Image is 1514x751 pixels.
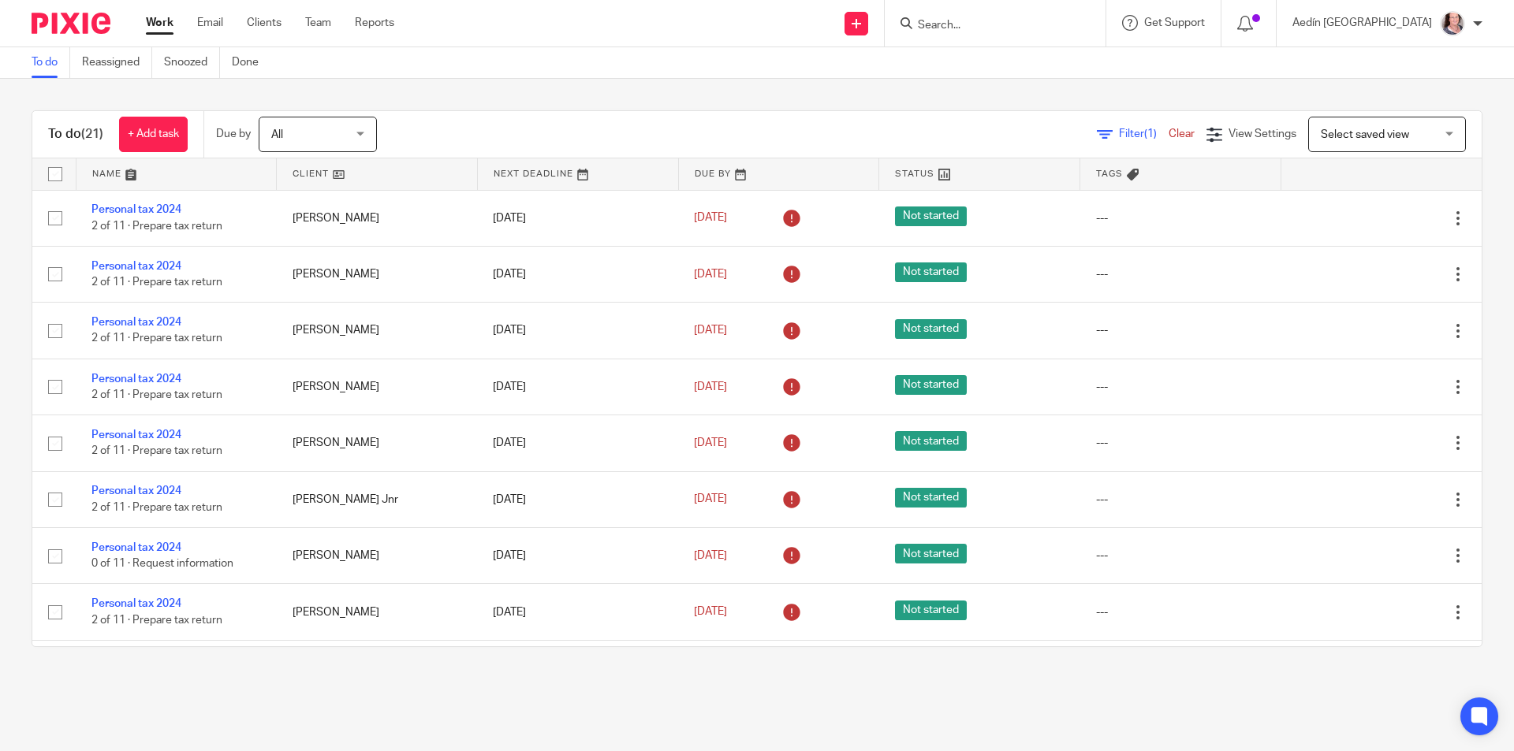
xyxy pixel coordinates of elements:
a: Done [232,47,270,78]
span: Filter [1119,128,1169,139]
div: --- [1096,435,1266,451]
span: [DATE] [694,494,727,505]
div: --- [1096,492,1266,507]
span: Not started [895,431,967,451]
td: [PERSON_NAME] [277,584,478,640]
span: 2 of 11 · Prepare tax return [91,333,222,344]
h1: To do [48,126,103,143]
span: All [271,129,283,140]
a: Reassigned [82,47,152,78]
span: View Settings [1229,128,1296,139]
a: Work [146,15,173,31]
span: 2 of 11 · Prepare tax return [91,502,222,513]
span: Not started [895,544,967,563]
a: Reports [355,15,394,31]
a: + Add task [119,117,188,152]
span: 0 of 11 · Request information [91,558,233,569]
span: Not started [895,488,967,507]
a: Team [305,15,331,31]
p: Due by [216,126,251,142]
td: [PERSON_NAME] [277,246,478,302]
a: Personal tax 2024 [91,204,181,215]
div: --- [1096,210,1266,226]
span: [DATE] [694,325,727,336]
a: Personal tax 2024 [91,542,181,553]
span: Not started [895,206,967,226]
td: [DATE] [477,471,678,527]
span: Get Support [1144,17,1205,28]
span: [DATE] [694,606,727,617]
span: [DATE] [694,381,727,392]
span: Not started [895,262,967,282]
input: Search [916,19,1058,33]
img: Pixie [32,13,110,34]
div: --- [1096,548,1266,563]
a: Personal tax 2024 [91,374,181,385]
span: Not started [895,375,967,395]
div: --- [1096,266,1266,282]
span: 2 of 11 · Prepare tax return [91,221,222,232]
td: [DATE] [477,303,678,359]
td: [PERSON_NAME] [277,415,478,471]
span: Not started [895,319,967,339]
img: ComerfordFoley-37PS%20-%20Aedin%201.jpg [1440,11,1465,36]
a: Personal tax 2024 [91,429,181,441]
span: [DATE] [694,550,727,561]
td: [DATE] [477,246,678,302]
td: [DATE] [477,415,678,471]
a: Personal tax 2024 [91,317,181,328]
a: Email [197,15,223,31]
span: [DATE] [694,437,727,448]
a: Personal tax 2024 [91,485,181,496]
td: [DATE] [477,528,678,584]
a: Clear [1169,128,1195,139]
span: 2 of 11 · Prepare tax return [91,446,222,457]
span: 2 of 11 · Prepare tax return [91,277,222,288]
span: Tags [1096,169,1123,178]
span: [DATE] [694,269,727,280]
p: Aedín [GEOGRAPHIC_DATA] [1292,15,1432,31]
span: [DATE] [694,213,727,224]
a: Personal tax 2024 [91,598,181,609]
div: --- [1096,604,1266,620]
td: [PERSON_NAME] Jnr [277,471,478,527]
span: Select saved view [1321,129,1409,140]
a: To do [32,47,70,78]
span: Not started [895,600,967,620]
span: (1) [1144,128,1157,139]
td: [DATE] [477,584,678,640]
a: Personal tax 2024 [91,261,181,272]
td: [DATE] [477,359,678,415]
td: [PERSON_NAME] [277,359,478,415]
div: --- [1096,379,1266,395]
a: Clients [247,15,282,31]
div: --- [1096,322,1266,338]
td: [PERSON_NAME] [277,528,478,584]
span: 2 of 11 · Prepare tax return [91,615,222,626]
td: [PERSON_NAME] [277,303,478,359]
td: [PERSON_NAME] [277,190,478,246]
td: TBay Trading Limited [277,640,478,705]
span: 2 of 11 · Prepare tax return [91,389,222,400]
td: [DATE] [477,190,678,246]
td: [DATE] [477,640,678,705]
a: Snoozed [164,47,220,78]
span: (21) [81,128,103,140]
